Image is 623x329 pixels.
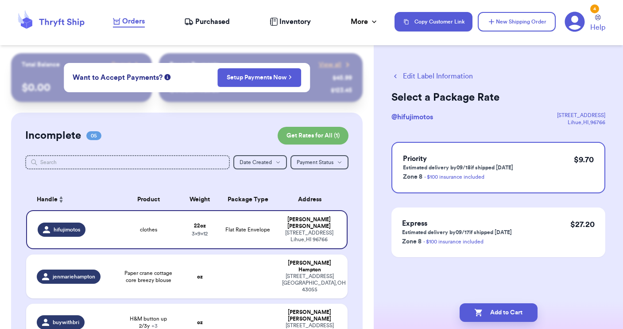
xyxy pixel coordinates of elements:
span: Express [402,220,427,227]
span: buywithbri [53,319,79,326]
p: $ 0.00 [22,81,141,95]
div: [PERSON_NAME] [PERSON_NAME] [282,309,337,322]
a: - $100 insurance included [423,239,484,244]
div: More [351,16,379,27]
span: Handle [37,195,58,204]
a: 4 [565,12,585,32]
span: + 3 [151,323,158,329]
span: Zone 8 [402,239,422,245]
div: [STREET_ADDRESS] [GEOGRAPHIC_DATA] , OH 43055 [282,273,337,293]
button: Setup Payments Now [217,68,301,87]
div: $ 123.45 [331,86,352,95]
th: Product [116,189,180,210]
span: Help [590,22,605,33]
button: Edit Label Information [391,71,473,82]
h2: Select a Package Rate [391,90,605,105]
input: Search [25,155,230,169]
button: Date Created [233,155,287,169]
a: - $100 insurance included [424,174,484,180]
span: Flat Rate Envelope [225,227,270,232]
span: Inventory [279,16,311,27]
span: 05 [86,131,101,140]
button: Payment Status [290,155,348,169]
span: hifujimotos [54,226,80,233]
span: Payment Status [297,160,333,165]
span: Payout [112,60,131,69]
span: jenmariehampton [53,273,95,280]
div: 4 [590,4,599,13]
strong: oz [197,320,203,325]
th: Address [277,189,348,210]
a: Purchased [184,16,230,27]
p: Recent Payments [170,60,219,69]
p: Estimated delivery by 09/17 if shipped [DATE] [402,229,512,236]
p: $ 27.20 [570,218,595,231]
button: Get Rates for All (1) [278,127,348,145]
h2: Incomplete [25,129,81,143]
span: View all [319,60,341,69]
div: [STREET_ADDRESS] Lihue , HI 96766 [282,230,336,243]
p: Total Balance [22,60,60,69]
button: Add to Cart [460,303,538,322]
strong: oz [197,274,203,279]
a: View all [319,60,352,69]
button: Sort ascending [58,194,65,205]
span: Purchased [195,16,230,27]
span: Date Created [240,160,272,165]
a: Setup Payments Now [227,73,292,82]
span: Orders [122,16,145,27]
span: @ hifujimotos [391,114,433,121]
button: Copy Customer Link [395,12,472,31]
a: Inventory [270,16,311,27]
span: Paper crane cottage core breezy blouse [121,270,175,284]
div: [STREET_ADDRESS] [557,112,605,119]
span: Priority [403,155,427,162]
p: $ 9.70 [574,153,594,166]
p: Estimated delivery by 09/18 if shipped [DATE] [403,164,513,171]
a: Orders [113,16,145,27]
strong: 22 oz [194,223,206,228]
button: New Shipping Order [478,12,556,31]
span: clothes [140,226,157,233]
th: Package Type [219,189,277,210]
div: Lihue , HI , 96766 [557,119,605,126]
span: Want to Accept Payments? [73,72,163,83]
th: Weight [181,189,219,210]
div: [PERSON_NAME] [PERSON_NAME] [282,216,336,230]
div: $ 45.99 [333,74,352,82]
a: Help [590,15,605,33]
a: Payout [112,60,141,69]
div: [PERSON_NAME] Hampton [282,260,337,273]
span: 3 x 9 x 12 [192,231,208,236]
span: Zone 8 [403,174,422,180]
